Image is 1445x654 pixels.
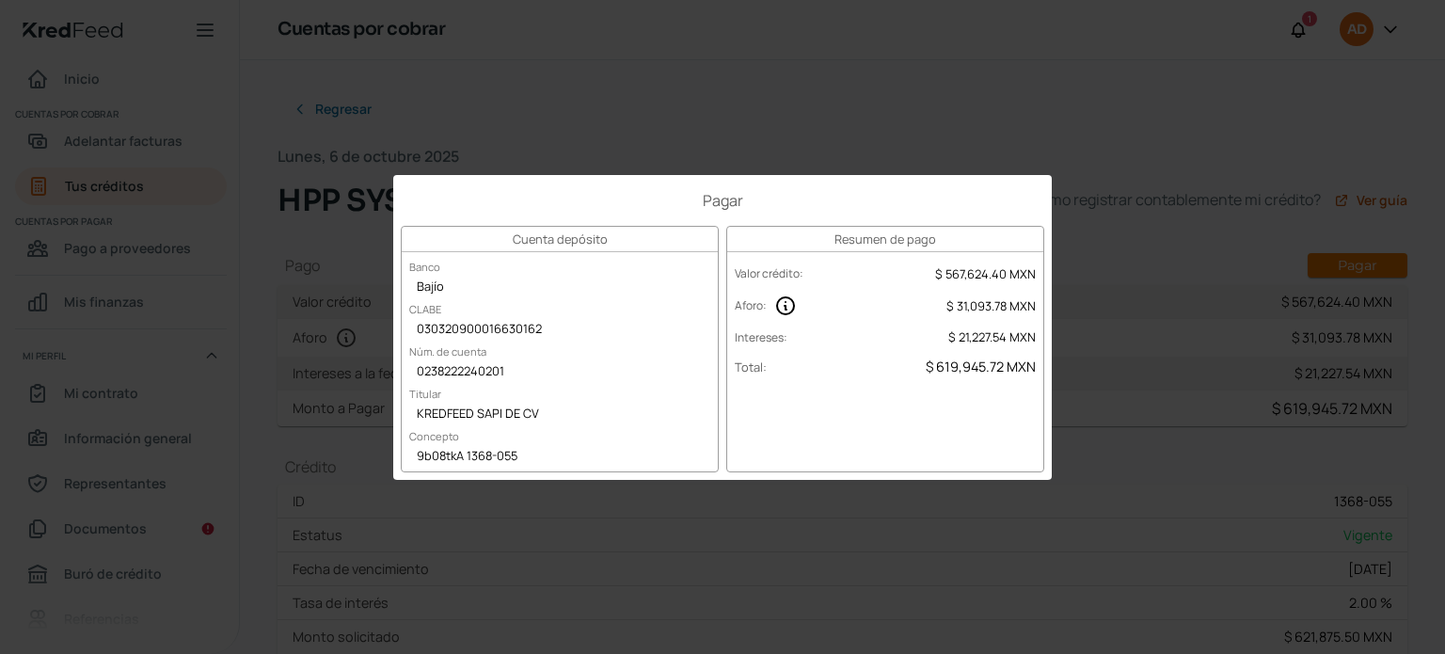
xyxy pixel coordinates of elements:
[735,297,767,313] label: Aforo :
[402,274,718,302] div: Bajío
[727,227,1043,252] h3: Resumen de pago
[402,227,718,252] h3: Cuenta depósito
[402,252,448,281] label: Banco
[935,265,1036,282] span: $ 567,624.40 MXN
[402,443,718,471] div: 9b08tkA 1368-055
[946,297,1036,314] span: $ 31,093.78 MXN
[948,328,1036,345] span: $ 21,227.54 MXN
[402,359,718,387] div: 0238222240201
[402,422,467,451] label: Concepto
[402,316,718,344] div: 030320900016630162
[735,359,767,375] label: Total :
[735,329,787,345] label: Intereses :
[401,190,1044,211] h1: Pagar
[402,337,494,366] label: Núm. de cuenta
[402,295,449,324] label: CLABE
[402,379,449,408] label: Titular
[735,265,803,281] label: Valor crédito :
[402,401,718,429] div: KREDFEED SAPI DE CV
[926,358,1036,375] span: $ 619,945.72 MXN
